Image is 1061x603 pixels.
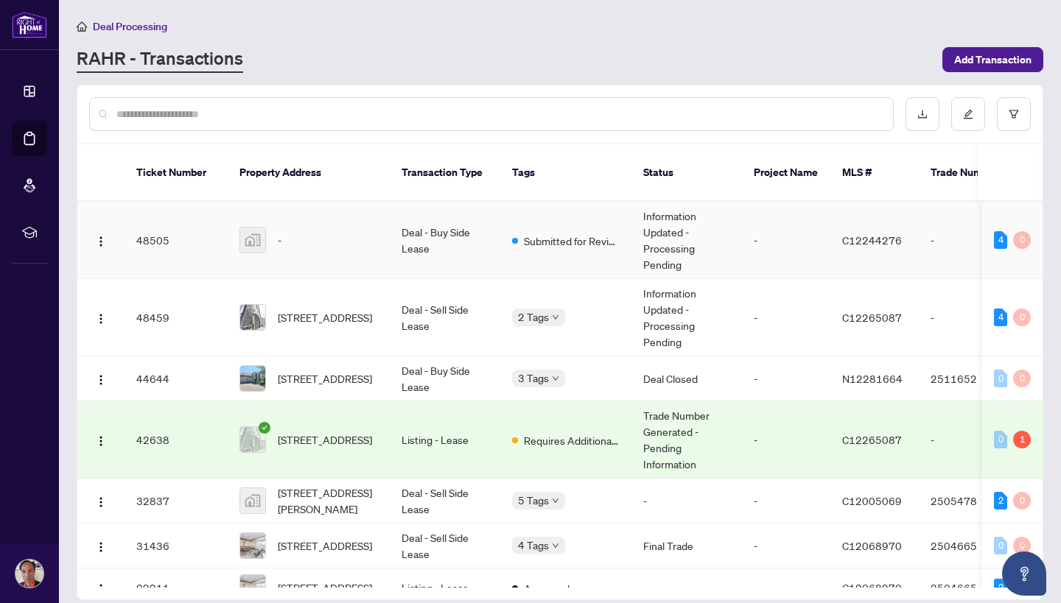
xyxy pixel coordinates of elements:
[240,427,265,452] img: thumbnail-img
[994,370,1007,387] div: 0
[919,144,1022,202] th: Trade Number
[631,523,742,568] td: Final Trade
[278,232,281,248] span: -
[954,48,1032,71] span: Add Transaction
[994,431,1007,448] div: 0
[842,233,902,247] span: C12244276
[278,309,372,325] span: [STREET_ADDRESS]
[552,375,559,382] span: down
[95,583,107,595] img: Logo
[500,144,631,202] th: Tags
[95,374,107,386] img: Logo
[830,144,919,202] th: MLS #
[997,97,1031,131] button: filter
[1013,431,1031,448] div: 1
[89,228,113,252] button: Logo
[240,575,265,600] img: thumbnail-img
[240,228,265,253] img: thumbnail-img
[390,202,500,279] td: Deal - Buy Side Lease
[390,144,500,202] th: Transaction Type
[1013,537,1031,554] div: 0
[742,144,830,202] th: Project Name
[77,46,243,73] a: RAHR - Transactions
[15,560,43,588] img: Profile Icon
[278,431,372,448] span: [STREET_ADDRESS]
[278,484,378,517] span: [STREET_ADDRESS][PERSON_NAME]
[842,581,902,594] span: C12068970
[919,356,1022,401] td: 2511652
[125,356,228,401] td: 44644
[125,202,228,279] td: 48505
[518,370,549,387] span: 3 Tags
[240,533,265,558] img: thumbnail-img
[95,496,107,508] img: Logo
[631,479,742,523] td: -
[552,497,559,504] span: down
[742,279,830,356] td: -
[994,231,1007,249] div: 4
[906,97,939,131] button: download
[963,109,973,119] span: edit
[742,356,830,401] td: -
[842,311,902,324] span: C12265087
[278,579,372,596] span: [STREET_ADDRESS]
[842,433,902,446] span: C12265087
[1013,492,1031,509] div: 0
[994,537,1007,554] div: 0
[89,428,113,451] button: Logo
[919,279,1022,356] td: -
[842,372,903,385] span: N12281664
[1013,308,1031,326] div: 0
[390,401,500,479] td: Listing - Lease
[994,492,1007,509] div: 2
[742,401,830,479] td: -
[1013,370,1031,387] div: 0
[278,537,372,554] span: [STREET_ADDRESS]
[95,236,107,247] img: Logo
[125,479,228,523] td: 32837
[742,523,830,568] td: -
[842,539,902,552] span: C12068970
[89,489,113,512] button: Logo
[125,523,228,568] td: 31436
[12,11,47,38] img: logo
[518,492,549,509] span: 5 Tags
[95,435,107,447] img: Logo
[631,356,742,401] td: Deal Closed
[1013,231,1031,249] div: 0
[919,479,1022,523] td: 2505478
[518,537,549,554] span: 4 Tags
[518,308,549,325] span: 2 Tags
[228,144,390,202] th: Property Address
[390,356,500,401] td: Deal - Buy Side Lease
[95,313,107,325] img: Logo
[93,20,167,33] span: Deal Processing
[240,305,265,330] img: thumbnail-img
[89,576,113,599] button: Logo
[742,202,830,279] td: -
[919,202,1022,279] td: -
[1009,109,1019,119] span: filter
[390,523,500,568] td: Deal - Sell Side Lease
[552,542,559,549] span: down
[95,541,107,553] img: Logo
[125,401,228,479] td: 42638
[919,401,1022,479] td: -
[125,279,228,356] td: 48459
[631,202,742,279] td: Information Updated - Processing Pending
[552,314,559,321] span: down
[524,233,620,249] span: Submitted for Review
[240,488,265,513] img: thumbnail-img
[524,580,570,596] span: Approved
[842,494,902,507] span: C12005069
[390,479,500,523] td: Deal - Sell Side Lease
[89,367,113,390] button: Logo
[77,21,87,32] span: home
[240,366,265,391] img: thumbnail-img
[390,279,500,356] td: Deal - Sell Side Lease
[259,422,270,434] span: check-circle
[919,523,1022,568] td: 2504665
[89,534,113,557] button: Logo
[631,144,742,202] th: Status
[125,144,228,202] th: Ticket Number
